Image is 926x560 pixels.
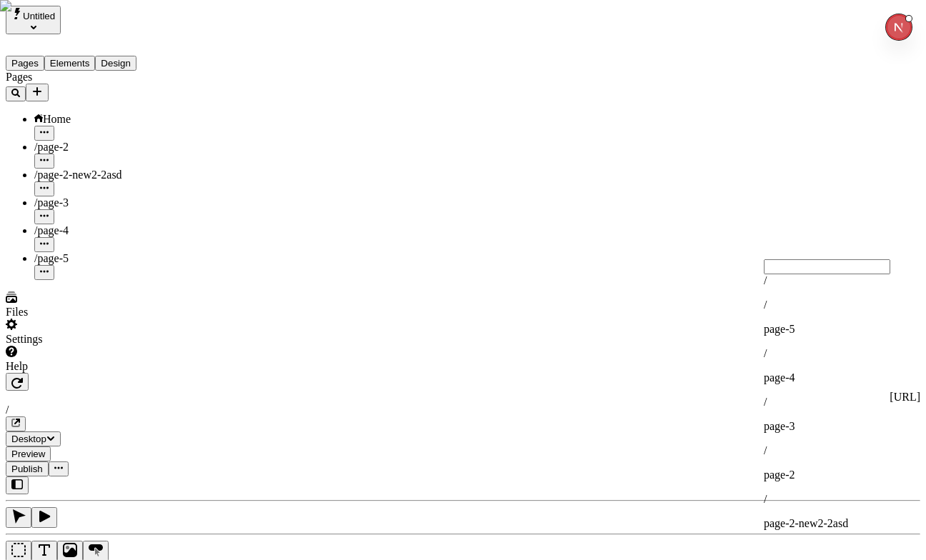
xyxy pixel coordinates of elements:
span: / [764,274,767,286]
span: / [764,299,767,311]
span: / [764,444,767,456]
p: page-2 [764,469,917,481]
p: Cookie Test Route [6,11,209,24]
p: page-2-new2-2asd [764,517,917,530]
span: / [764,493,767,505]
span: / [764,347,767,359]
p: page-3 [764,420,917,433]
span: / [764,396,767,408]
p: page-4 [764,371,917,384]
p: page-5 [764,323,917,336]
div: Suggestions [764,274,917,530]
